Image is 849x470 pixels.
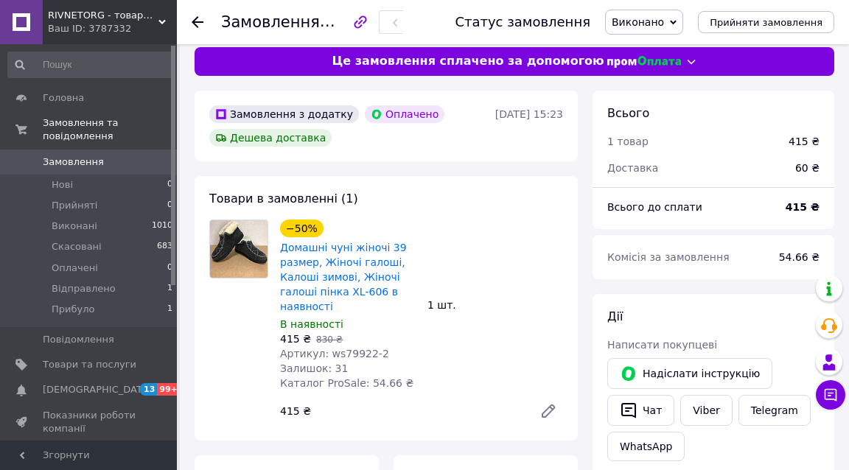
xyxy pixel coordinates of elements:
[48,9,158,22] span: RIVNETORG - товари для дому
[280,362,348,374] span: Залишок: 31
[167,199,172,212] span: 0
[607,432,685,461] a: WhatsApp
[167,178,172,192] span: 0
[52,240,102,253] span: Скасовані
[52,178,73,192] span: Нові
[607,162,658,174] span: Доставка
[52,303,94,316] span: Прибуло
[607,251,730,263] span: Комісія за замовлення
[280,333,311,345] span: 415 ₴
[221,13,320,31] span: Замовлення
[332,53,604,70] span: Це замовлення сплачено за допомогою
[710,17,822,28] span: Прийняти замовлення
[607,201,702,213] span: Всього до сплати
[612,16,664,28] span: Виконано
[48,22,177,35] div: Ваш ID: 3787332
[422,295,569,315] div: 1 шт.
[43,333,114,346] span: Повідомлення
[280,318,343,330] span: В наявності
[152,220,172,233] span: 1010
[52,262,98,275] span: Оплачені
[786,201,820,213] b: 415 ₴
[455,15,590,29] div: Статус замовлення
[210,220,268,278] img: Домашні чуні жіночі 39 размер, Жіночі галоші, Калоші зимові, Жіночі галоші пінка XL-606 в наявності
[607,106,649,120] span: Всього
[607,309,623,323] span: Дії
[607,395,674,426] button: Чат
[209,105,359,123] div: Замовлення з додатку
[316,334,343,345] span: 830 ₴
[607,136,649,147] span: 1 товар
[280,242,407,312] a: Домашні чуні жіночі 39 размер, Жіночі галоші, Калоші зимові, Жіночі галоші пінка XL-606 в наявності
[43,383,152,396] span: [DEMOGRAPHIC_DATA]
[680,395,732,426] a: Viber
[43,358,136,371] span: Товари та послуги
[698,11,834,33] button: Прийняти замовлення
[280,377,413,389] span: Каталог ProSale: 54.66 ₴
[167,303,172,316] span: 1
[365,105,444,123] div: Оплачено
[157,240,172,253] span: 683
[209,192,358,206] span: Товари в замовленні (1)
[43,409,136,435] span: Показники роботи компанії
[607,339,717,351] span: Написати покупцеві
[789,134,820,149] div: 415 ₴
[779,251,820,263] span: 54.66 ₴
[607,358,772,389] button: Надіслати інструкцію
[816,380,845,410] button: Чат з покупцем
[209,129,332,147] div: Дешева доставка
[192,15,203,29] div: Повернутися назад
[43,155,104,169] span: Замовлення
[7,52,174,78] input: Пошук
[52,282,116,295] span: Відправлено
[167,282,172,295] span: 1
[495,108,563,120] time: [DATE] 15:23
[280,220,324,237] div: −50%
[274,401,528,421] div: 415 ₴
[167,262,172,275] span: 0
[786,152,828,184] div: 60 ₴
[140,383,157,396] span: 13
[43,116,177,143] span: Замовлення та повідомлення
[738,395,811,426] a: Telegram
[157,383,181,396] span: 99+
[52,220,97,233] span: Виконані
[534,396,563,426] a: Редагувати
[280,348,389,359] span: Артикул: ws79922-2
[43,91,84,105] span: Головна
[52,199,97,212] span: Прийняті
